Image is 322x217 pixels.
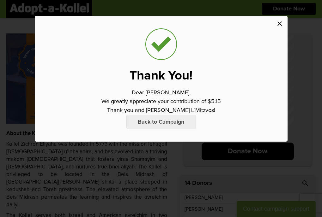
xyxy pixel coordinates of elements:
[101,97,221,106] p: We greatly appreciate your contribution of $5.15
[276,20,283,27] i: close
[107,106,215,115] p: Thank you and [PERSON_NAME] L`Mitzvos!
[145,28,177,60] img: check_trans_bg.png
[132,88,191,97] p: Dear [PERSON_NAME],
[130,69,192,82] p: Thank You!
[126,115,196,129] p: Back to Campaign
